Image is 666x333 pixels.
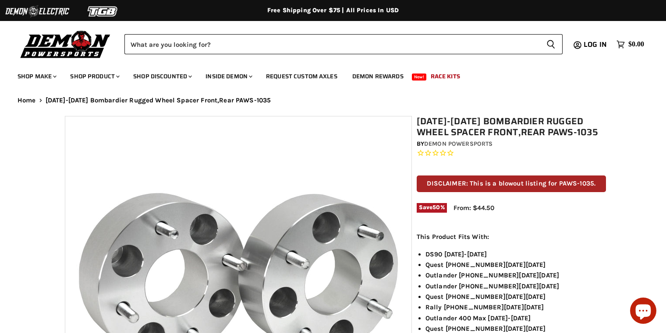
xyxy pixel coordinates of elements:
[346,67,410,85] a: Demon Rewards
[425,259,606,270] li: Quest [PHONE_NUMBER][DATE][DATE]
[425,270,606,280] li: Outlander [PHONE_NUMBER][DATE][DATE]
[628,40,644,49] span: $0.00
[425,302,606,312] li: Rally [PHONE_NUMBER][DATE][DATE]
[4,3,70,20] img: Demon Electric Logo 2
[432,204,440,210] span: 50
[11,67,62,85] a: Shop Make
[424,140,492,147] a: Demon Powersports
[259,67,344,85] a: Request Custom Axles
[46,97,271,104] span: [DATE]-[DATE] Bombardier Rugged Wheel Spacer Front,Rear PAWS-1035
[64,67,125,85] a: Shop Product
[18,28,113,60] img: Demon Powersports
[580,41,612,49] a: Log in
[612,38,648,51] a: $0.00
[11,64,642,85] ul: Main menu
[425,313,606,323] li: Outlander 400 Max [DATE]-[DATE]
[584,39,607,50] span: Log in
[417,231,606,242] p: This Product Fits With:
[417,175,606,192] p: DISCLAIMER: This is a blowout listing for PAWS-1035.
[453,204,494,212] span: From: $44.50
[18,97,36,104] a: Home
[124,34,563,54] form: Product
[417,203,447,213] span: Save %
[424,67,467,85] a: Race Kits
[70,3,136,20] img: TGB Logo 2
[539,34,563,54] button: Search
[127,67,197,85] a: Shop Discounted
[425,291,606,302] li: Quest [PHONE_NUMBER][DATE][DATE]
[425,281,606,291] li: Outlander [PHONE_NUMBER][DATE][DATE]
[412,74,427,81] span: New!
[124,34,539,54] input: Search
[417,116,606,138] h1: [DATE]-[DATE] Bombardier Rugged Wheel Spacer Front,Rear PAWS-1035
[417,139,606,149] div: by
[425,249,606,259] li: DS90 [DATE]-[DATE]
[417,149,606,158] span: Rated 0.0 out of 5 stars 0 reviews
[199,67,258,85] a: Inside Demon
[627,298,659,326] inbox-online-store-chat: Shopify online store chat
